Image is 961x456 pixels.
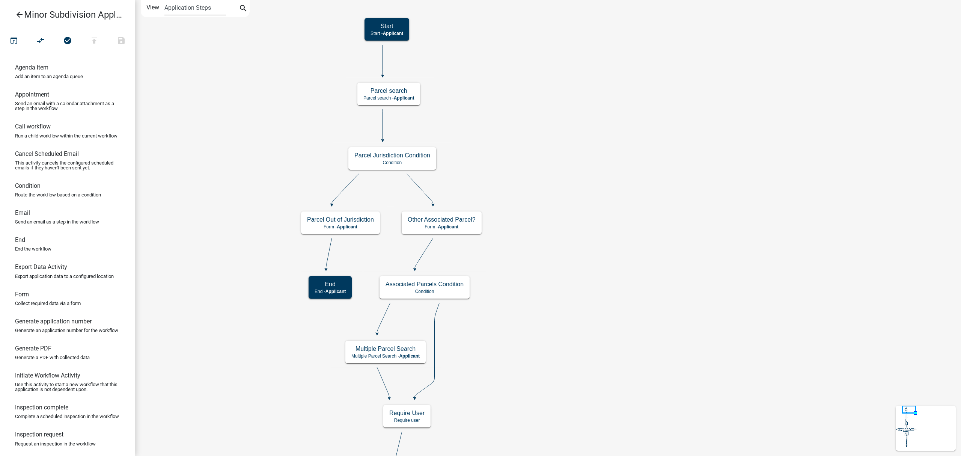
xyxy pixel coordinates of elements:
h6: Generate PDF [15,345,51,352]
p: Add an item to an agenda queue [15,74,83,79]
p: Use this activity to start a new workflow that this application is not dependent upon. [15,382,120,392]
h5: Parcel Out of Jurisdiction [307,216,374,223]
p: Require user [389,418,425,423]
button: Publish [81,33,108,49]
h5: Other Associated Parcel? [408,216,476,223]
p: Complete a scheduled inspection in the workflow [15,414,119,419]
h6: Call workflow [15,123,51,130]
button: Auto Layout [27,33,54,49]
p: Export application data to a configured location [15,274,114,279]
i: check_circle [63,36,72,47]
p: End - [315,289,346,294]
p: This activity cancels the configured scheduled emails if they haven't been sent yet. [15,160,120,170]
p: Form - [307,224,374,230]
h5: Parcel search [363,87,414,94]
p: Generate an application number for the workflow [15,328,118,333]
p: Generate a PDF with collected data [15,355,90,360]
p: Start - [371,31,403,36]
span: Applicant [325,289,346,294]
i: save [117,36,126,47]
h5: Start [371,23,403,30]
p: Condition [386,289,464,294]
p: Route the workflow based on a condition [15,192,101,197]
h6: Inspection complete [15,404,68,411]
h6: Email [15,209,30,216]
span: Applicant [383,31,404,36]
p: Collect required data via a form [15,301,81,306]
i: compare_arrows [36,36,45,47]
span: Applicant [394,95,414,101]
button: Save [108,33,135,49]
h5: Multiple Parcel Search [351,345,420,352]
p: Send an email with a calendar attachment as a step in the workflow [15,101,120,111]
button: Test Workflow [0,33,27,49]
h6: Cancel Scheduled Email [15,150,79,157]
i: search [239,4,248,14]
button: No problems [54,33,81,49]
p: Multiple Parcel Search - [351,353,420,359]
p: End the workflow [15,246,51,251]
span: Applicant [337,224,357,230]
h5: End [315,281,346,288]
button: search [237,3,249,15]
p: Condition [354,160,430,165]
span: Applicant [438,224,459,230]
h6: Appointment [15,91,49,98]
h5: Associated Parcels Condition [386,281,464,288]
h5: Parcel Jurisdiction Condition [354,152,430,159]
i: open_in_browser [9,36,18,47]
span: Applicant [399,353,420,359]
h6: Generate application number [15,318,92,325]
div: Workflow actions [0,33,135,51]
a: Minor Subdivision Application [6,6,123,23]
p: Form - [408,224,476,230]
i: arrow_back [15,10,24,21]
h6: Condition [15,182,41,189]
h6: Agenda item [15,64,48,71]
h6: Form [15,291,29,298]
i: publish [90,36,99,47]
p: Parcel search - [363,95,414,101]
h6: Export Data Activity [15,263,67,270]
h6: End [15,236,25,243]
p: Run a child workflow within the current workflow [15,133,117,138]
p: Request an inspection in the workflow [15,441,96,446]
h6: Initiate Workflow Activity [15,372,80,379]
h5: Require User [389,409,425,417]
h6: Inspection request [15,431,63,438]
p: Send an email as a step in the workflow [15,219,99,224]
